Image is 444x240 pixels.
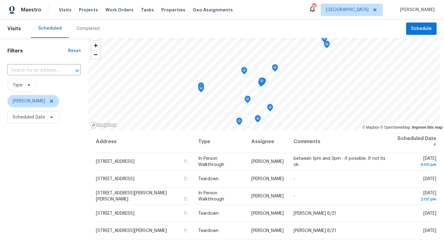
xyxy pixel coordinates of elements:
div: Map marker [267,104,273,114]
span: [DATE] [396,191,436,202]
span: Type [13,82,23,88]
th: Type [193,130,246,153]
canvas: Map [88,38,440,130]
button: Copy Address [183,196,188,202]
input: Search for an address... [7,66,64,75]
th: Scheduled Date ↑ [391,130,437,153]
div: Map marker [272,64,278,74]
span: In-Person Walkthrough [198,191,224,201]
span: [PERSON_NAME] [397,7,435,13]
span: [PERSON_NAME] 8/21 [294,211,336,216]
div: Map marker [324,41,330,50]
button: Copy Address [183,210,188,216]
span: Maestro [21,7,41,13]
span: Teardown [198,177,219,181]
div: Map marker [321,35,327,44]
span: Scheduled Date [13,114,45,120]
span: [DATE] [423,229,436,233]
div: Map marker [255,115,261,125]
a: Improve this map [412,125,442,130]
span: Visits [7,22,21,35]
div: Map marker [198,85,204,94]
span: [PERSON_NAME] [251,159,284,164]
span: Geo Assignments [193,7,233,13]
div: Scheduled [38,25,62,31]
div: Map marker [198,82,204,92]
button: Zoom out [91,50,100,59]
span: [STREET_ADDRESS][PERSON_NAME][PERSON_NAME] [96,191,167,201]
span: [STREET_ADDRESS] [96,211,134,216]
button: Copy Address [183,228,188,233]
div: Map marker [245,96,251,105]
th: Assignee [246,130,289,153]
span: [STREET_ADDRESS] [96,159,134,164]
h1: Filters [7,48,68,54]
span: - [294,194,295,198]
a: Mapbox [362,125,379,130]
a: OpenStreetMap [380,125,410,130]
span: Projects [79,7,98,13]
div: Map marker [258,79,264,89]
th: Address [96,130,193,153]
span: [PERSON_NAME] [251,229,284,233]
div: Completed [76,26,100,32]
span: [PERSON_NAME] 8/21 [294,229,336,233]
span: [PERSON_NAME] [251,211,284,216]
span: Teardown [198,211,219,216]
button: Copy Address [183,176,188,181]
span: In-Person Walkthrough [198,156,224,167]
div: Map marker [236,118,242,127]
button: Zoom in [91,41,100,50]
th: Comments [289,130,391,153]
span: [DATE] [423,211,436,216]
div: 25 [312,4,316,10]
button: Copy Address [183,159,188,164]
span: [GEOGRAPHIC_DATA] [326,7,368,13]
span: [STREET_ADDRESS] [96,177,134,181]
button: Open [73,66,81,75]
span: [PERSON_NAME] [251,177,284,181]
div: Reset [68,48,81,54]
div: Map marker [259,77,265,87]
span: Schedule [411,25,432,33]
span: [DATE] [396,156,436,168]
span: [STREET_ADDRESS][PERSON_NAME] [96,229,167,233]
span: [PERSON_NAME] [13,98,45,104]
span: Tasks [141,8,154,12]
span: between 1pm and 3pm - if possible. If not its ok. [294,156,385,167]
span: Teardown [198,229,219,233]
button: Schedule [406,23,437,35]
span: Properties [161,7,185,13]
span: Work Orders [105,7,134,13]
span: [PERSON_NAME] [251,194,284,198]
div: 4:00 pm [396,162,436,168]
a: Mapbox homepage [90,122,117,129]
span: [DATE] [423,177,436,181]
div: 2:00 pm [396,196,436,202]
div: Map marker [241,67,247,77]
div: Map marker [260,78,266,87]
span: Visits [59,7,72,13]
span: - [294,177,295,181]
